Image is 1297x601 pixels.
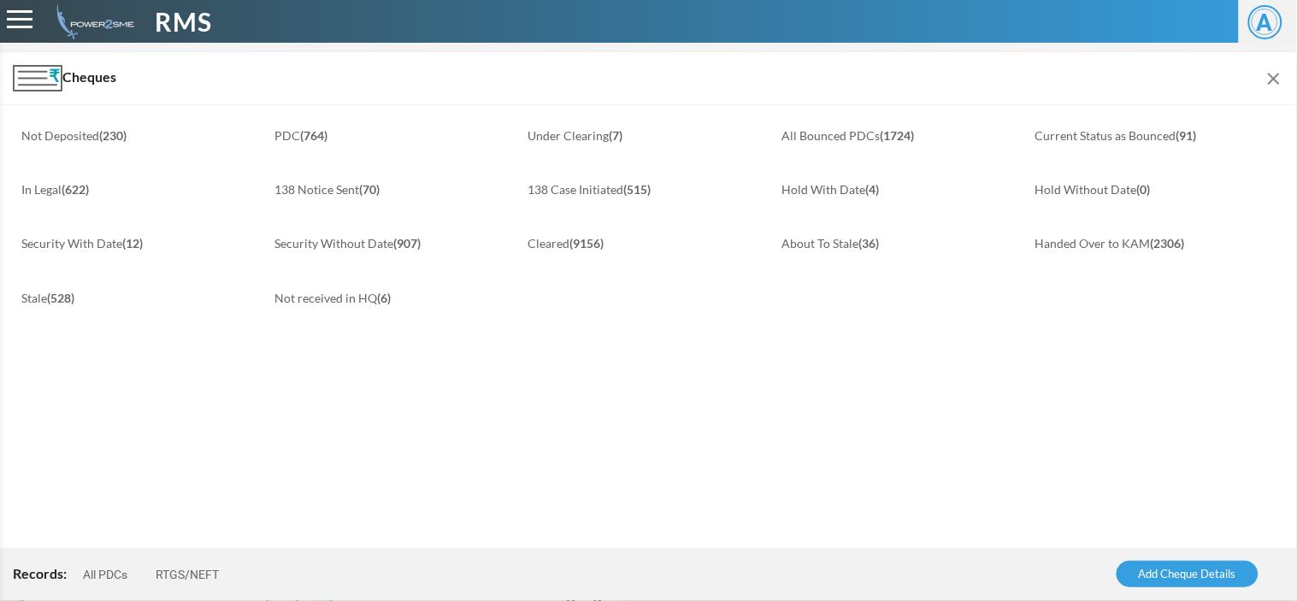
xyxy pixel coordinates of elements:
[1248,5,1282,39] span: A
[393,236,421,250] b: (907)
[1035,234,1276,252] a: Handed Over to KAM
[47,291,74,305] b: (528)
[156,3,213,41] span: RMS
[156,568,219,581] a: RTGS/NEFT
[50,4,134,39] img: admin
[300,128,327,143] b: (764)
[1264,68,1284,89] img: Module
[858,236,879,250] b: (36)
[528,127,769,144] a: Under Clearing
[13,65,62,91] img: Module
[83,568,127,581] a: All PDCs
[880,128,914,143] b: (1724)
[1035,127,1276,144] a: Current Status as Bounced
[528,234,769,252] a: Cleared
[62,182,89,197] b: (622)
[122,236,143,250] b: (12)
[865,182,879,197] b: (4)
[13,565,67,581] span: Records:
[21,127,262,144] a: Not Deposited
[274,234,515,252] a: Security Without Date
[274,289,515,307] a: Not received in HQ
[624,182,651,197] b: (515)
[13,65,116,91] span: Cheques
[21,180,262,198] a: In Legal
[570,236,604,250] b: (9156)
[21,234,262,252] a: Security With Date
[359,182,380,197] b: (70)
[528,180,769,198] a: 138 Case Initiated
[1035,180,1276,198] a: Hold Without Date
[1137,182,1151,197] b: (0)
[1151,236,1185,250] b: (2306)
[781,127,1022,144] a: All Bounced PDCs
[99,128,127,143] b: (230)
[1176,128,1197,143] b: (91)
[274,180,515,198] a: 138 Notice Sent
[781,180,1022,198] a: Hold With Date
[781,234,1022,252] a: About To Stale
[610,128,623,143] b: (7)
[21,289,262,307] a: Stale
[377,291,391,305] b: (6)
[1117,561,1259,588] a: Add Cheque Details
[274,127,515,144] a: PDC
